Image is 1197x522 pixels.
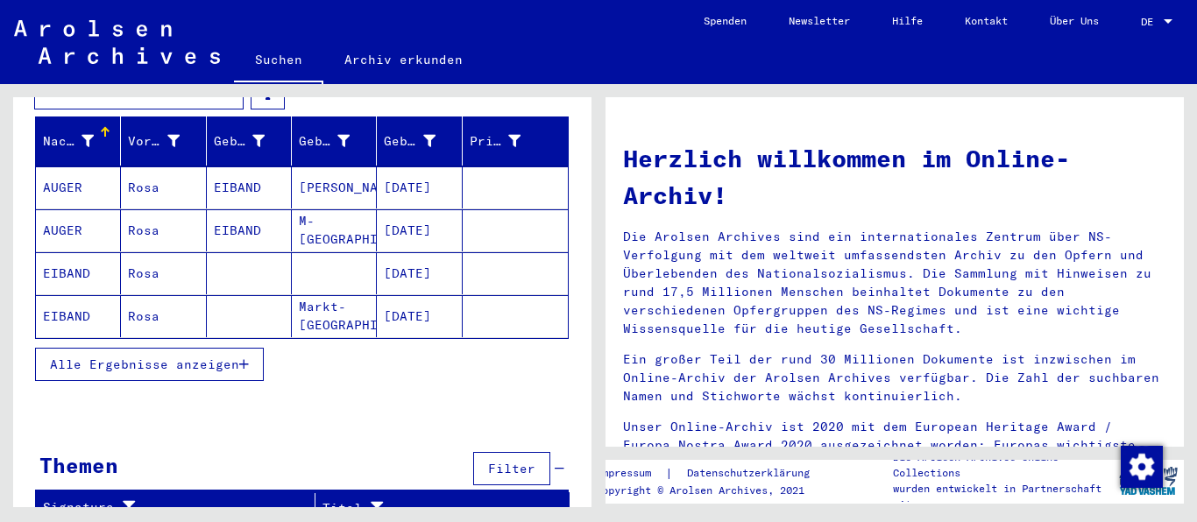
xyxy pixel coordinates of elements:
[292,295,377,337] mat-cell: Markt-[GEOGRAPHIC_DATA]
[207,209,292,251] mat-cell: EIBAND
[377,252,462,294] mat-cell: [DATE]
[323,39,484,81] a: Archiv erkunden
[470,127,547,155] div: Prisoner #
[322,494,548,522] div: Titel
[43,498,293,517] div: Signature
[207,116,292,166] mat-header-cell: Geburtsname
[1121,446,1163,488] img: Zustimmung ändern
[50,356,239,372] span: Alle Ergebnisse anzeigen
[470,132,521,151] div: Prisoner #
[377,295,462,337] mat-cell: [DATE]
[623,140,1166,214] h1: Herzlich willkommen im Online-Archiv!
[39,449,118,481] div: Themen
[43,132,94,151] div: Nachname
[463,116,568,166] mat-header-cell: Prisoner #
[121,116,206,166] mat-header-cell: Vorname
[121,295,206,337] mat-cell: Rosa
[36,209,121,251] mat-cell: AUGER
[322,499,526,518] div: Titel
[473,452,550,485] button: Filter
[121,209,206,251] mat-cell: Rosa
[121,252,206,294] mat-cell: Rosa
[377,166,462,208] mat-cell: [DATE]
[623,228,1166,338] p: Die Arolsen Archives sind ein internationales Zentrum über NS-Verfolgung mit dem weltweit umfasse...
[377,209,462,251] mat-cell: [DATE]
[384,132,435,151] div: Geburtsdatum
[292,166,377,208] mat-cell: [PERSON_NAME]
[214,132,265,151] div: Geburtsname
[14,20,220,64] img: Arolsen_neg.svg
[128,132,179,151] div: Vorname
[1116,459,1181,503] img: yv_logo.png
[893,481,1112,512] p: wurden entwickelt in Partnerschaft mit
[43,127,120,155] div: Nachname
[43,494,315,522] div: Signature
[377,116,462,166] mat-header-cell: Geburtsdatum
[623,418,1166,473] p: Unser Online-Archiv ist 2020 mit dem European Heritage Award / Europa Nostra Award 2020 ausgezeic...
[596,483,831,498] p: Copyright © Arolsen Archives, 2021
[596,464,665,483] a: Impressum
[234,39,323,84] a: Suchen
[299,132,350,151] div: Geburt‏
[35,348,264,381] button: Alle Ergebnisse anzeigen
[596,464,831,483] div: |
[384,127,461,155] div: Geburtsdatum
[623,350,1166,406] p: Ein großer Teil der rund 30 Millionen Dokumente ist inzwischen im Online-Archiv der Arolsen Archi...
[36,166,121,208] mat-cell: AUGER
[1141,16,1160,28] span: DE
[488,461,535,476] span: Filter
[36,252,121,294] mat-cell: EIBAND
[36,116,121,166] mat-header-cell: Nachname
[128,127,205,155] div: Vorname
[214,127,291,155] div: Geburtsname
[299,127,376,155] div: Geburt‏
[893,449,1112,481] p: Die Arolsen Archives Online-Collections
[121,166,206,208] mat-cell: Rosa
[36,295,121,337] mat-cell: EIBAND
[292,209,377,251] mat-cell: M-[GEOGRAPHIC_DATA]
[207,166,292,208] mat-cell: EIBAND
[673,464,831,483] a: Datenschutzerklärung
[292,116,377,166] mat-header-cell: Geburt‏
